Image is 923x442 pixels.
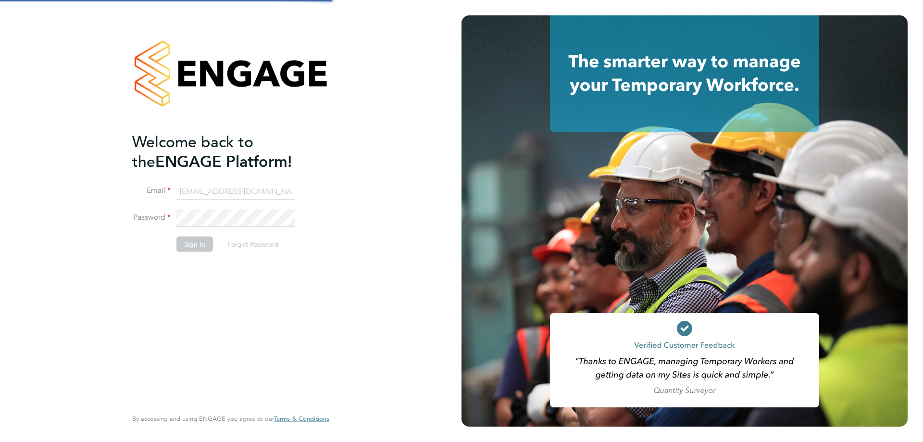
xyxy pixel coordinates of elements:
span: Terms & Conditions [274,415,329,423]
a: Terms & Conditions [274,415,329,423]
span: By accessing and using ENGAGE you agree to our [132,415,329,423]
label: Password [132,213,171,223]
label: Email [132,186,171,196]
h2: ENGAGE Platform! [132,132,320,171]
button: Forgot Password [220,237,287,252]
input: Enter your work email... [176,183,295,200]
span: Welcome back to the [132,132,253,171]
button: Sign In [176,237,213,252]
